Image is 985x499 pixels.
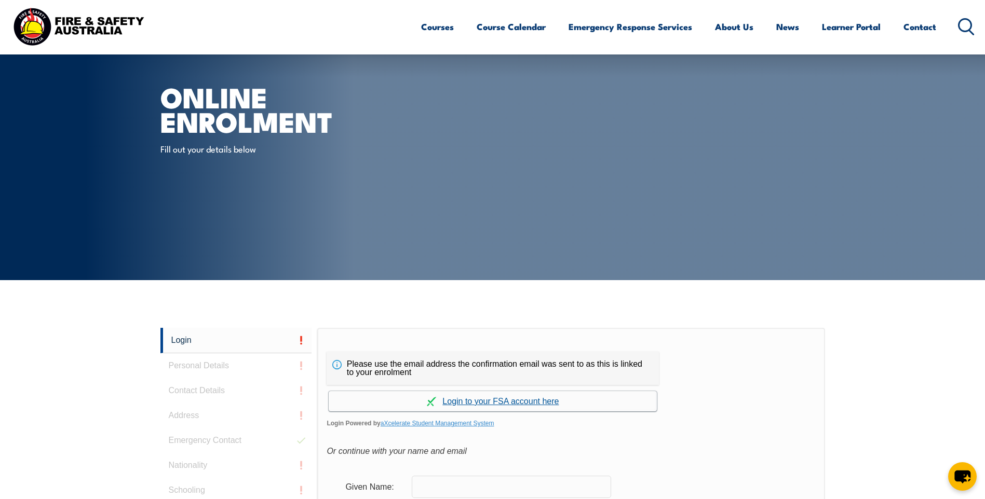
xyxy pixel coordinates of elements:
span: Login Powered by [327,415,815,431]
a: Login [160,328,312,353]
div: Given Name: [337,477,412,496]
a: Emergency Response Services [569,13,692,40]
a: About Us [715,13,753,40]
a: Courses [421,13,454,40]
h1: Online Enrolment [160,85,417,133]
a: Course Calendar [477,13,546,40]
img: Log in withaxcelerate [427,397,436,406]
a: Contact [903,13,936,40]
a: aXcelerate Student Management System [381,420,494,427]
p: Fill out your details below [160,143,350,155]
button: chat-button [948,462,977,491]
div: Please use the email address the confirmation email was sent to as this is linked to your enrolment [327,352,659,385]
a: News [776,13,799,40]
div: Or continue with your name and email [327,443,815,459]
a: Learner Portal [822,13,881,40]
